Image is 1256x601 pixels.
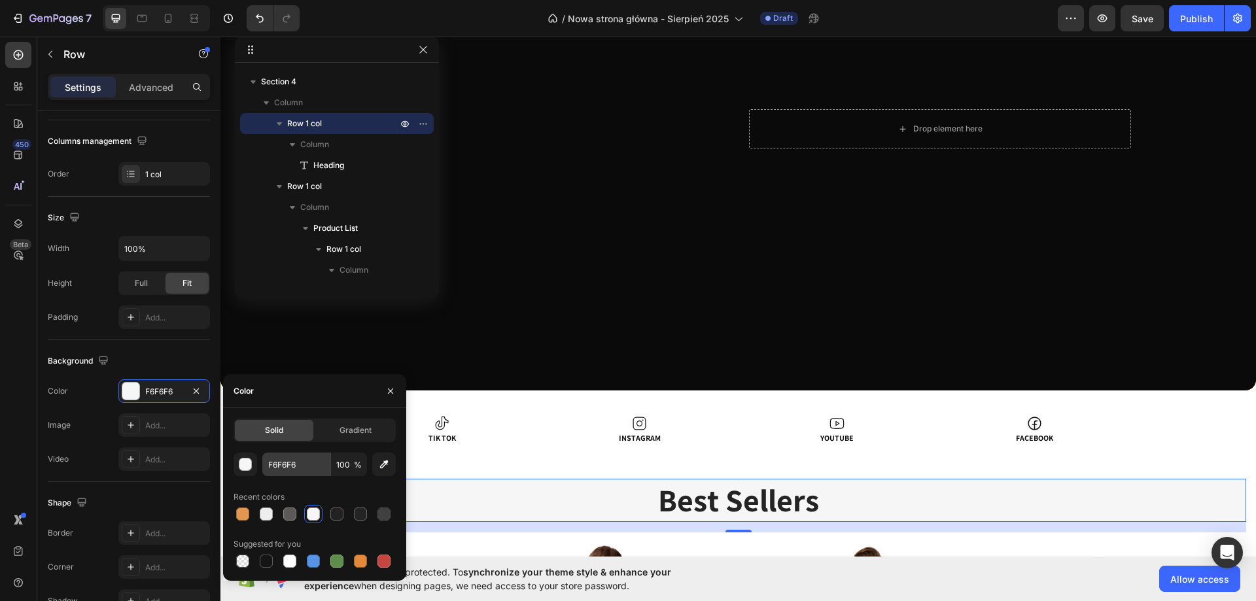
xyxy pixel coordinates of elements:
[1132,13,1153,24] span: Save
[63,46,175,62] p: Row
[1170,572,1229,586] span: Allow access
[86,10,92,26] p: 7
[274,96,303,109] span: Column
[313,159,344,172] span: Heading
[48,209,82,227] div: Size
[11,443,1024,484] p: Best Sellers
[145,312,207,324] div: Add...
[145,386,183,398] div: F6F6F6
[326,243,361,256] span: Row 1 col
[340,424,372,436] span: Gradient
[126,395,318,408] h2: TIK TOK
[313,222,358,235] span: Product List
[129,80,173,94] p: Advanced
[1169,5,1224,31] button: Publish
[1212,537,1243,568] div: Open Intercom Messenger
[220,37,1256,557] iframe: Design area
[234,385,254,397] div: Color
[340,264,368,277] span: Column
[48,419,71,431] div: Image
[48,527,73,539] div: Border
[304,565,722,592] span: Your page is password protected. To when designing pages, we need access to your store password.
[1159,566,1240,592] button: Allow access
[247,5,300,31] div: Undo/Redo
[693,87,762,97] div: Drop element here
[10,239,31,250] div: Beta
[562,12,565,26] span: /
[145,454,207,466] div: Add...
[48,168,69,180] div: Order
[304,566,671,591] span: synchronize your theme style & enhance your experience
[234,538,301,550] div: Suggested for you
[718,395,911,408] h2: FACEBOOK
[119,237,209,260] input: Auto
[568,12,729,26] span: Nowa strona główna - Sierpień 2025
[135,277,148,289] span: Full
[1121,5,1164,31] button: Save
[12,139,31,150] div: 450
[287,180,322,193] span: Row 1 col
[48,133,150,150] div: Columns management
[48,494,90,512] div: Shape
[65,80,101,94] p: Settings
[521,395,713,408] h2: YOUTUBE
[48,277,72,289] div: Height
[145,169,207,180] div: 1 col
[262,453,330,476] input: Eg: FFFFFF
[183,277,192,289] span: Fit
[773,12,793,24] span: Draft
[5,5,97,31] button: 7
[265,424,283,436] span: Solid
[354,459,362,471] span: %
[323,395,515,408] h2: INSTAGRAM
[145,528,207,540] div: Add...
[48,453,69,465] div: Video
[261,75,296,88] span: Section 4
[1180,12,1213,26] div: Publish
[48,243,69,254] div: Width
[48,311,78,323] div: Padding
[145,562,207,574] div: Add...
[48,561,74,573] div: Corner
[287,117,322,130] span: Row 1 col
[300,201,329,214] span: Column
[48,352,111,370] div: Background
[300,138,329,151] span: Column
[48,385,68,397] div: Color
[10,442,1026,485] h2: Rich Text Editor. Editing area: main
[234,491,285,503] div: Recent colors
[145,420,207,432] div: Add...
[26,424,48,436] div: Row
